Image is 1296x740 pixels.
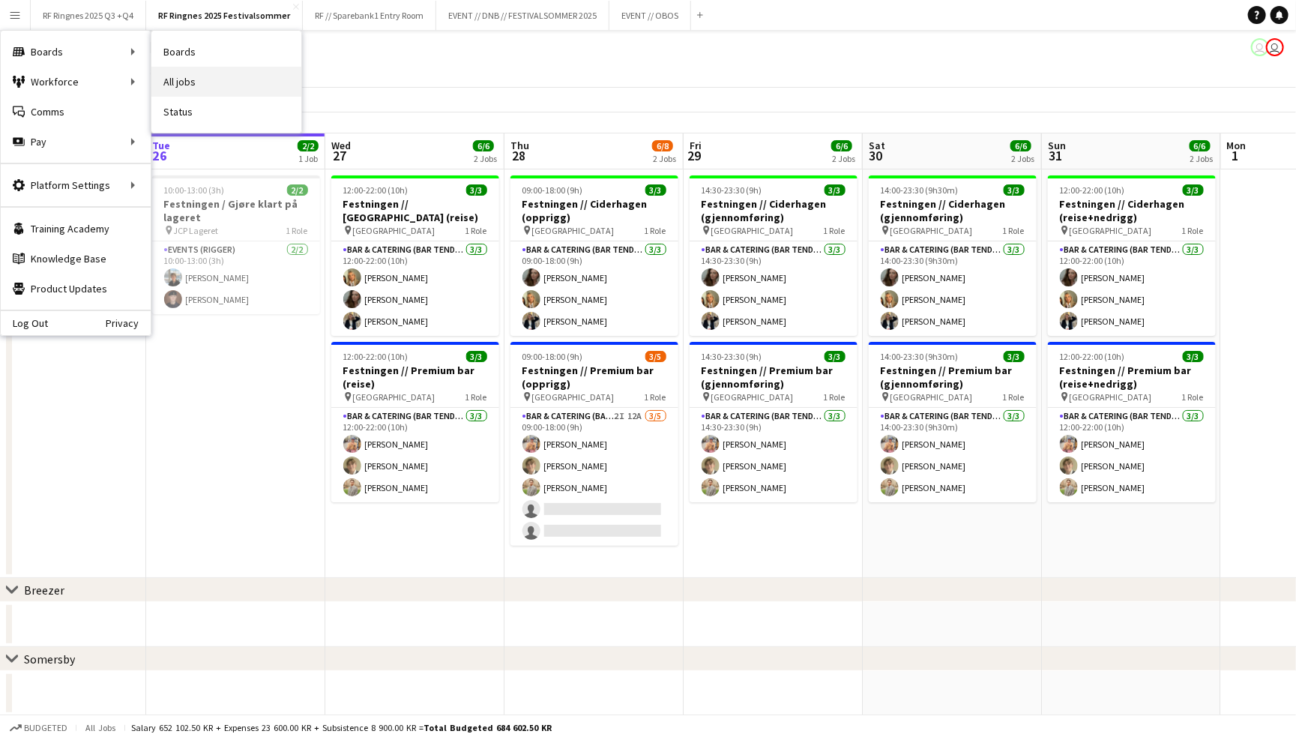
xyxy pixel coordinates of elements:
span: 26 [150,147,170,164]
span: 1 Role [286,225,308,236]
app-job-card: 10:00-13:00 (3h)2/2Festningen / Gjøre klart på lageret JCP Lageret1 RoleEvents (Rigger)2/210:00-1... [152,175,320,314]
span: 6/6 [1010,140,1031,151]
div: Salary 652 102.50 KR + Expenses 23 600.00 KR + Subsistence 8 900.00 KR = [131,722,552,733]
span: 3/3 [1183,351,1204,362]
app-job-card: 09:00-18:00 (9h)3/3Festningen // Ciderhagen (opprigg) [GEOGRAPHIC_DATA]1 RoleBar & Catering (Bar ... [510,175,678,336]
span: 29 [687,147,702,164]
app-user-avatar: Mille Berger [1251,38,1269,56]
span: 10:00-13:00 (3h) [164,184,225,196]
span: 6/8 [652,140,673,151]
app-card-role: Bar & Catering (Bar Tender)3/314:00-23:30 (9h30m)[PERSON_NAME][PERSON_NAME][PERSON_NAME] [869,408,1037,502]
a: Product Updates [1,274,151,304]
button: EVENT // DNB // FESTIVALSOMMER 2025 [436,1,609,30]
span: 3/3 [466,184,487,196]
span: JCP Lageret [174,225,219,236]
div: 14:00-23:30 (9h30m)3/3Festningen // Ciderhagen (gjennomføring) [GEOGRAPHIC_DATA]1 RoleBar & Cater... [869,175,1037,336]
app-card-role: Events (Rigger)2/210:00-13:00 (3h)[PERSON_NAME][PERSON_NAME] [152,241,320,314]
app-job-card: 12:00-22:00 (10h)3/3Festningen // Premium bar (reise) [GEOGRAPHIC_DATA]1 RoleBar & Catering (Bar ... [331,342,499,502]
span: 09:00-18:00 (9h) [522,351,583,362]
a: Boards [151,37,301,67]
h3: Festningen / Gjøre klart på lageret [152,197,320,224]
h3: Festningen // Ciderhagen (opprigg) [510,197,678,224]
div: 2 Jobs [653,153,676,164]
span: [GEOGRAPHIC_DATA] [532,391,615,403]
app-card-role: Bar & Catering (Bar Tender)3/312:00-22:00 (10h)[PERSON_NAME][PERSON_NAME][PERSON_NAME] [1048,408,1216,502]
div: Platform Settings [1,170,151,200]
h3: Festningen // Premium bar (reise) [331,364,499,391]
span: 12:00-22:00 (10h) [343,351,409,362]
span: [GEOGRAPHIC_DATA] [1070,225,1152,236]
a: Training Academy [1,214,151,244]
span: [GEOGRAPHIC_DATA] [353,225,435,236]
span: [GEOGRAPHIC_DATA] [353,391,435,403]
button: RF Ringnes 2025 Q3 +Q4 [31,1,146,30]
button: Budgeted [7,720,70,736]
span: 28 [508,147,529,164]
div: Pay [1,127,151,157]
div: Breezer [24,583,64,598]
span: 12:00-22:00 (10h) [343,184,409,196]
span: 1 Role [1182,391,1204,403]
h3: Festningen // Ciderhagen (gjennomføring) [690,197,858,224]
a: Knowledge Base [1,244,151,274]
app-job-card: 12:00-22:00 (10h)3/3Festningen // Ciderhagen (reise+nedrigg) [GEOGRAPHIC_DATA]1 RoleBar & Caterin... [1048,175,1216,336]
span: 6/6 [831,140,852,151]
span: Sat [869,139,885,152]
span: 3/3 [1004,184,1025,196]
span: 1 Role [1003,391,1025,403]
div: 2 Jobs [474,153,497,164]
span: 1 Role [645,225,666,236]
app-card-role: Bar & Catering (Bar Tender)3/309:00-18:00 (9h)[PERSON_NAME][PERSON_NAME][PERSON_NAME] [510,241,678,336]
h3: Festningen // Premium bar (gjennomføring) [869,364,1037,391]
span: 2/2 [298,140,319,151]
app-card-role: Bar & Catering (Bar Tender)3/312:00-22:00 (10h)[PERSON_NAME][PERSON_NAME][PERSON_NAME] [331,241,499,336]
app-job-card: 14:30-23:30 (9h)3/3Festningen // Premium bar (gjennomføring) [GEOGRAPHIC_DATA]1 RoleBar & Caterin... [690,342,858,502]
span: 1 Role [465,225,487,236]
span: 14:00-23:30 (9h30m) [881,351,959,362]
span: [GEOGRAPHIC_DATA] [711,391,794,403]
button: RF Ringnes 2025 Festivalsommer [146,1,303,30]
span: [GEOGRAPHIC_DATA] [1070,391,1152,403]
app-card-role: Bar & Catering (Bar Tender)2I12A3/509:00-18:00 (9h)[PERSON_NAME][PERSON_NAME][PERSON_NAME] [510,408,678,546]
span: Wed [331,139,351,152]
span: 3/3 [466,351,487,362]
app-card-role: Bar & Catering (Bar Tender)3/314:30-23:30 (9h)[PERSON_NAME][PERSON_NAME][PERSON_NAME] [690,241,858,336]
app-card-role: Bar & Catering (Bar Tender)3/312:00-22:00 (10h)[PERSON_NAME][PERSON_NAME][PERSON_NAME] [331,408,499,502]
span: 14:00-23:30 (9h30m) [881,184,959,196]
span: [GEOGRAPHIC_DATA] [890,225,973,236]
span: 12:00-22:00 (10h) [1060,351,1125,362]
span: 1 Role [465,391,487,403]
h3: Festningen // Premium bar (reise+nedrigg) [1048,364,1216,391]
span: Total Budgeted 684 602.50 KR [424,722,552,733]
span: 27 [329,147,351,164]
span: 1 Role [824,225,846,236]
app-job-card: 14:30-23:30 (9h)3/3Festningen // Ciderhagen (gjennomføring) [GEOGRAPHIC_DATA]1 RoleBar & Catering... [690,175,858,336]
button: RF // Sparebank1 Entry Room [303,1,436,30]
span: Sun [1048,139,1066,152]
span: 3/5 [645,351,666,362]
span: 1 Role [1182,225,1204,236]
span: [GEOGRAPHIC_DATA] [890,391,973,403]
span: 3/3 [825,351,846,362]
a: Privacy [106,317,151,329]
app-job-card: 14:00-23:30 (9h30m)3/3Festningen // Premium bar (gjennomføring) [GEOGRAPHIC_DATA]1 RoleBar & Cate... [869,342,1037,502]
div: Workforce [1,67,151,97]
span: 3/3 [645,184,666,196]
app-card-role: Bar & Catering (Bar Tender)3/312:00-22:00 (10h)[PERSON_NAME][PERSON_NAME][PERSON_NAME] [1048,241,1216,336]
span: [GEOGRAPHIC_DATA] [711,225,794,236]
h3: Festningen // Ciderhagen (reise+nedrigg) [1048,197,1216,224]
app-job-card: 12:00-22:00 (10h)3/3Festningen // [GEOGRAPHIC_DATA] (reise) [GEOGRAPHIC_DATA]1 RoleBar & Catering... [331,175,499,336]
span: 3/3 [1183,184,1204,196]
span: [GEOGRAPHIC_DATA] [532,225,615,236]
h3: Festningen // [GEOGRAPHIC_DATA] (reise) [331,197,499,224]
div: 2 Jobs [832,153,855,164]
span: 1 Role [1003,225,1025,236]
a: Log Out [1,317,48,329]
div: 1 Job [298,153,318,164]
span: 6/6 [473,140,494,151]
